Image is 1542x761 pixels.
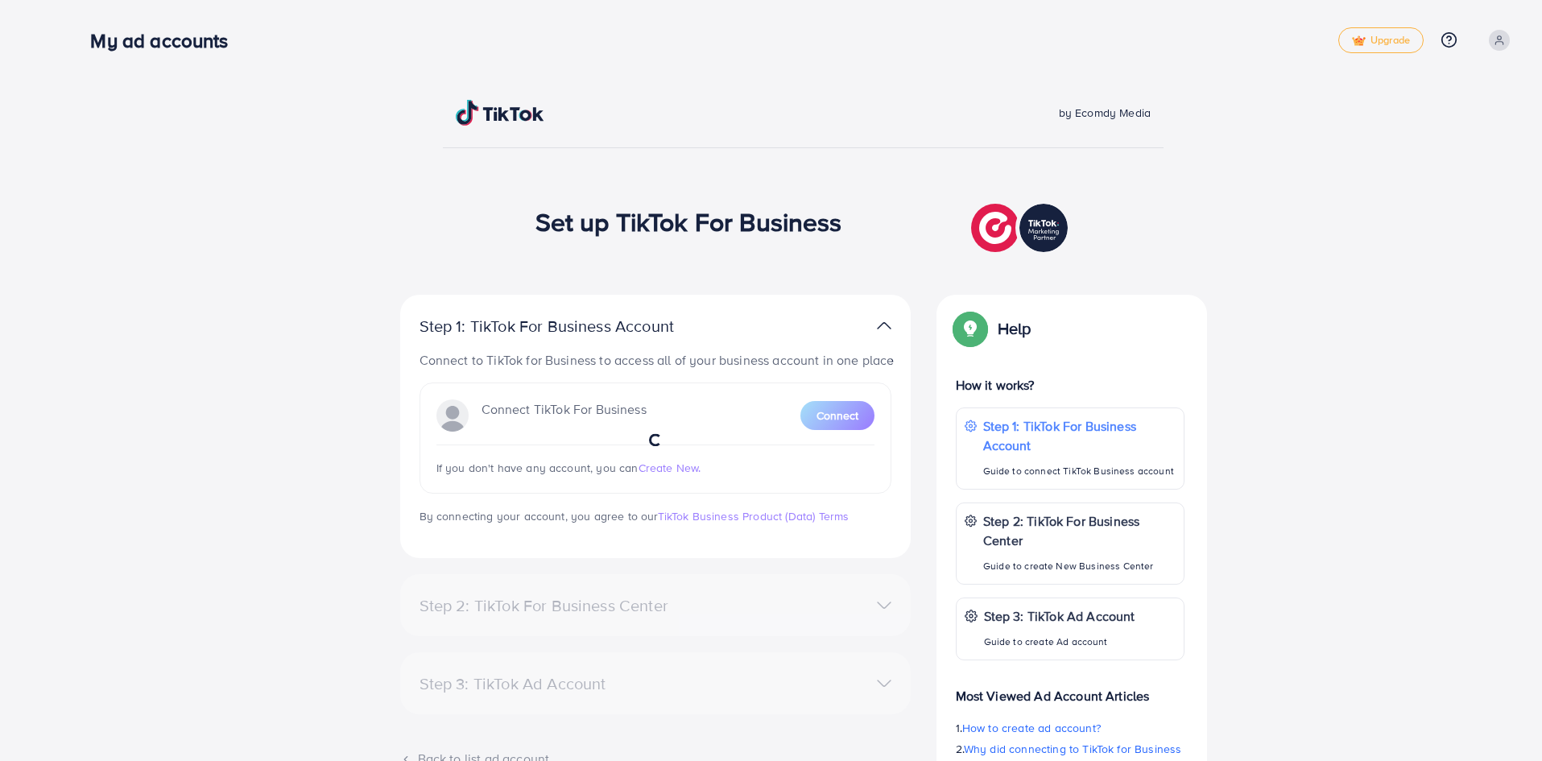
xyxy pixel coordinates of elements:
p: Step 1: TikTok For Business Account [983,416,1176,455]
p: 1. [956,718,1184,738]
img: Popup guide [956,314,985,343]
h3: My ad accounts [90,29,241,52]
a: tickUpgrade [1338,27,1424,53]
p: Step 3: TikTok Ad Account [984,606,1135,626]
p: Most Viewed Ad Account Articles [956,673,1184,705]
p: Guide to create New Business Center [983,556,1176,576]
img: TikTok partner [971,200,1072,256]
span: by Ecomdy Media [1059,105,1151,121]
img: TikTok [456,100,544,126]
p: Guide to connect TikTok Business account [983,461,1176,481]
img: tick [1352,35,1366,47]
span: How to create ad account? [962,720,1101,736]
h1: Set up TikTok For Business [535,206,842,237]
p: Step 2: TikTok For Business Center [983,511,1176,550]
p: Guide to create Ad account [984,632,1135,651]
p: Help [998,319,1031,338]
img: TikTok partner [877,314,891,337]
p: How it works? [956,375,1184,395]
span: Upgrade [1352,35,1410,47]
p: Step 1: TikTok For Business Account [420,316,726,336]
